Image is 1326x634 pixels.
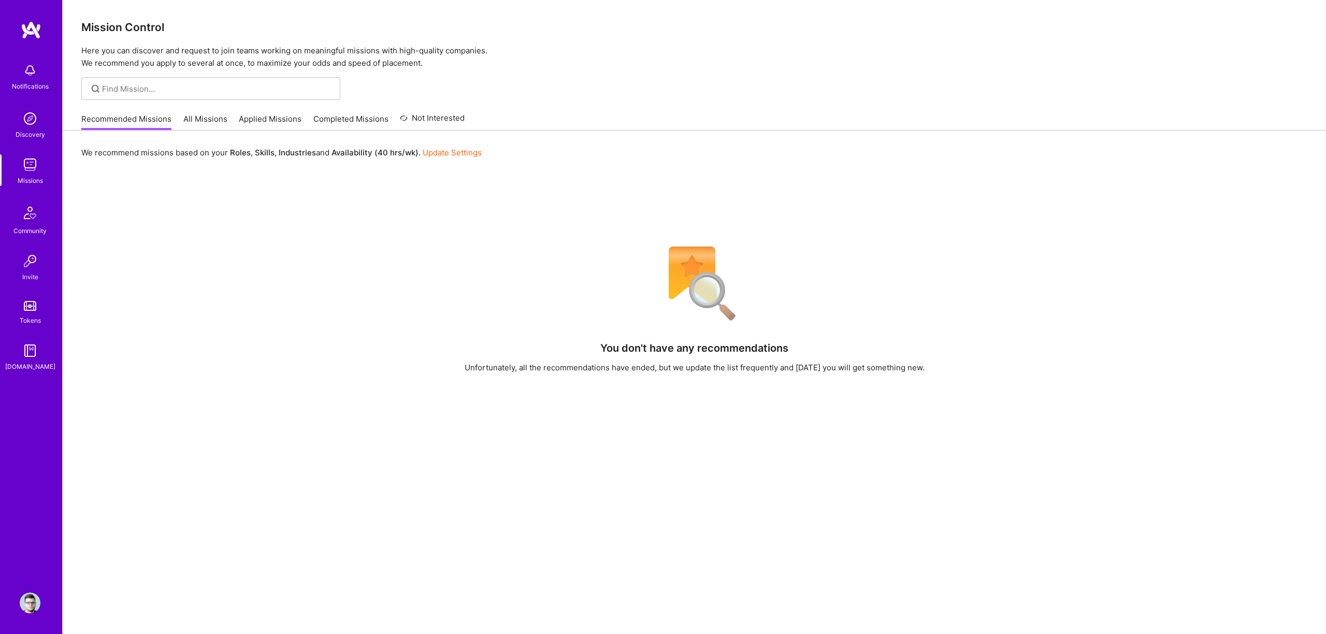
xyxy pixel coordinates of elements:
div: Invite [22,271,38,282]
i: icon SearchGrey [90,83,102,95]
h4: You don't have any recommendations [600,342,788,354]
p: Here you can discover and request to join teams working on meaningful missions with high-quality ... [81,45,1307,69]
div: Discovery [16,129,45,140]
a: Not Interested [400,112,465,131]
a: Update Settings [423,148,482,157]
div: [DOMAIN_NAME] [5,361,55,372]
img: User Avatar [20,593,40,613]
h3: Mission Control [81,21,1307,34]
b: Skills [255,148,275,157]
a: All Missions [183,113,227,131]
img: Invite [20,251,40,271]
img: guide book [20,340,40,361]
img: bell [20,60,40,81]
b: Roles [230,148,251,157]
div: Tokens [20,315,41,326]
input: Find Mission... [102,83,333,94]
b: Industries [279,148,316,157]
b: Availability (40 hrs/wk) [331,148,419,157]
img: discovery [20,108,40,129]
div: Notifications [12,81,49,92]
a: Completed Missions [313,113,388,131]
img: tokens [24,301,36,311]
div: Unfortunately, all the recommendations have ended, but we update the list frequently and [DATE] y... [465,362,925,373]
a: Recommended Missions [81,113,171,131]
a: User Avatar [17,593,43,613]
img: teamwork [20,154,40,175]
a: Applied Missions [239,113,301,131]
img: No Results [651,240,739,328]
img: logo [21,21,41,39]
img: Community [18,200,42,225]
div: Missions [18,175,43,186]
p: We recommend missions based on your , , and . [81,147,482,158]
div: Community [13,225,47,236]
